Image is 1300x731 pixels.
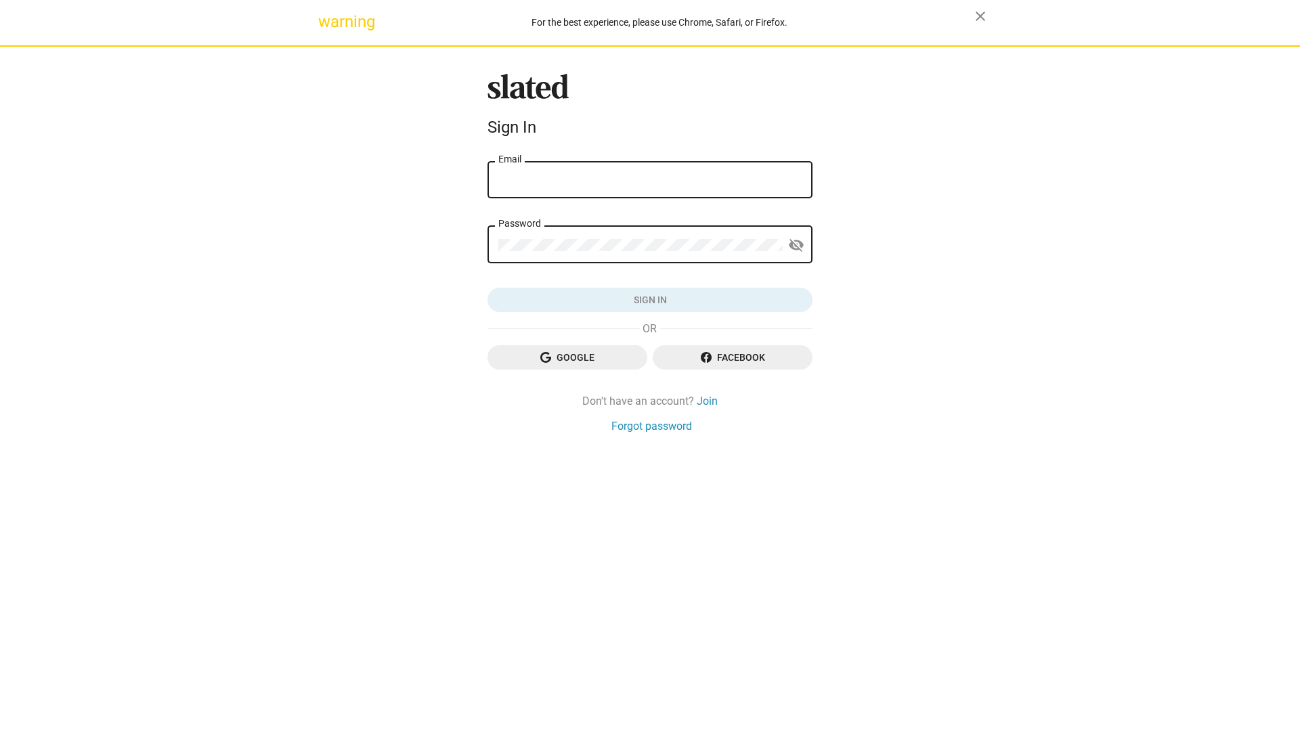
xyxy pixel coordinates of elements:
[487,394,812,408] div: Don't have an account?
[487,74,812,143] sl-branding: Sign In
[664,345,802,370] span: Facebook
[783,232,810,259] button: Show password
[697,394,718,408] a: Join
[487,345,647,370] button: Google
[788,235,804,256] mat-icon: visibility_off
[498,345,636,370] span: Google
[487,118,812,137] div: Sign In
[318,14,334,30] mat-icon: warning
[344,14,975,32] div: For the best experience, please use Chrome, Safari, or Firefox.
[653,345,812,370] button: Facebook
[611,419,692,433] a: Forgot password
[972,8,989,24] mat-icon: close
